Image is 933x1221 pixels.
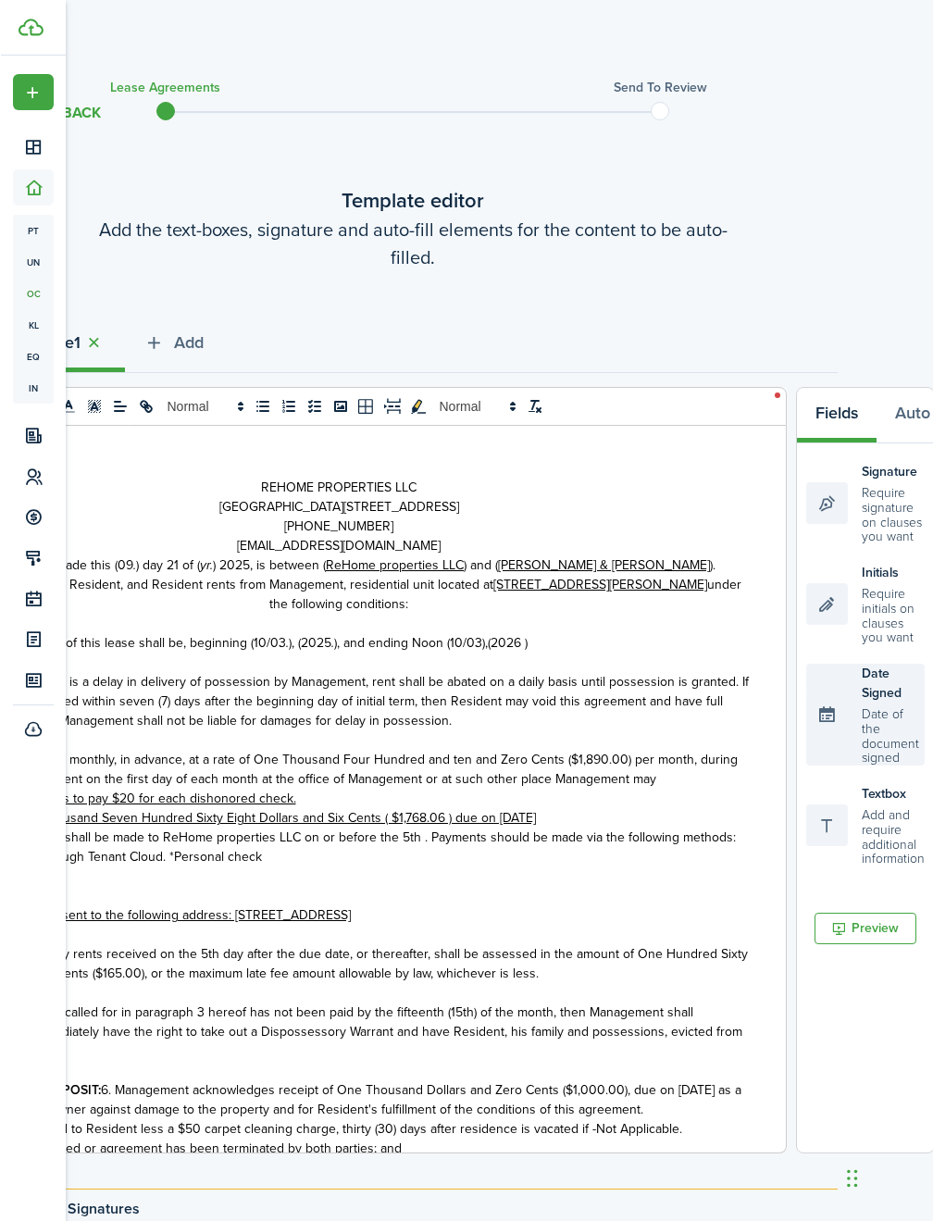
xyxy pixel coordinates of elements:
[173,330,203,355] span: Add
[212,555,325,575] span: ) 2025, is between (
[38,103,100,122] button: Back
[301,395,327,417] button: list: check
[12,74,53,110] button: Open menu
[796,388,876,442] button: Fields
[236,536,440,555] a: [EMAIL_ADDRESS][DOMAIN_NAME]
[840,1132,933,1221] iframe: Chat Widget
[327,395,353,417] button: image
[497,555,709,575] u: [PERSON_NAME] & [PERSON_NAME]
[249,395,275,417] button: list: bullet
[463,555,497,575] span: ) and (
[73,330,80,355] strong: 1
[218,497,458,517] span: [GEOGRAPHIC_DATA][STREET_ADDRESS]
[12,372,53,404] a: in
[12,278,53,309] a: oc
[15,1201,837,1217] explanation-title: Default Signatures
[12,215,53,246] a: pt
[109,78,219,97] h3: Lease Agreements
[613,78,706,97] h3: Send to review
[404,395,430,417] button: toggleMarkYellow: markYellow
[333,633,527,653] span: ), and ending Noon (10/03),(2026 )
[132,395,158,417] button: link
[288,633,330,653] span: ), (2025
[12,309,53,341] a: kl
[521,395,547,417] button: clean
[285,633,288,653] em: .
[814,913,915,944] button: Preview
[353,395,379,417] button: table-better
[330,633,333,653] em: .
[260,478,416,497] span: REHOME PROPERTIES LLC
[283,517,392,536] a: [PHONE_NUMBER]
[80,332,106,354] button: Close tab
[124,318,221,372] button: Add
[199,555,212,575] em: yr.
[325,555,463,575] u: ReHome properties LLC
[12,341,53,372] a: eq
[135,555,199,575] span: ) day 21 of (
[275,395,301,417] button: list: ordered
[379,395,404,417] button: pageBreak
[268,575,740,614] span: under the following conditions:
[18,19,43,36] img: TenantCloud
[132,555,135,575] em: .
[492,575,706,594] u: [STREET_ADDRESS][PERSON_NAME]
[12,246,53,278] a: un
[846,1151,857,1206] div: Drag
